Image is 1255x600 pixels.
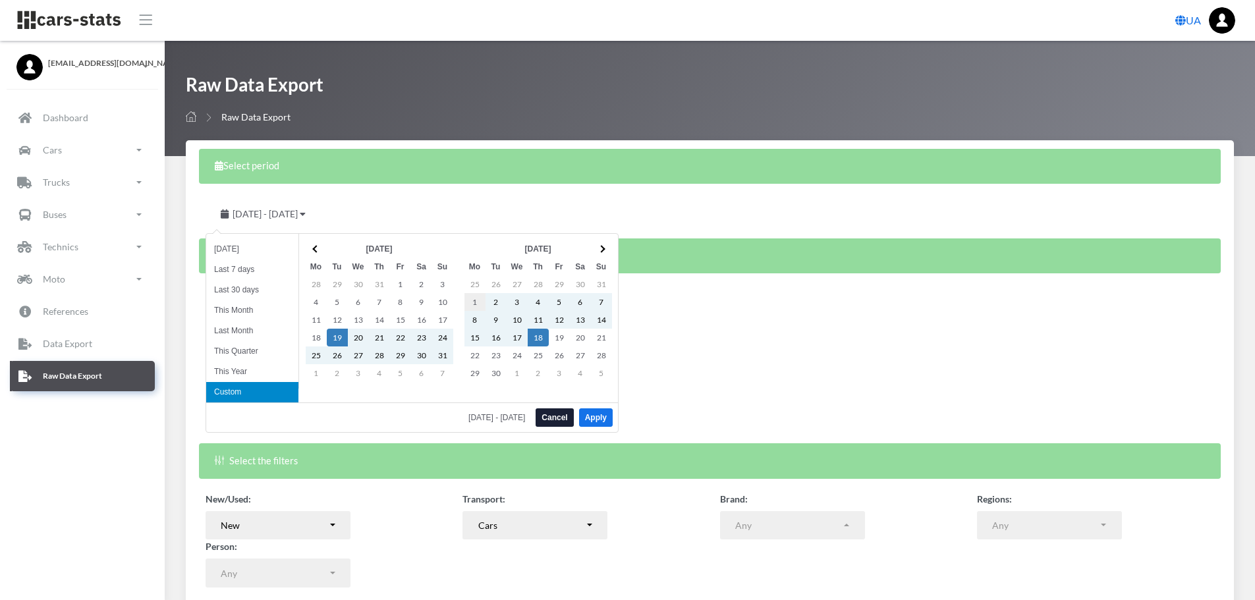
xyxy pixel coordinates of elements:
td: 8 [390,293,411,311]
td: 15 [390,311,411,329]
p: Moto [43,271,65,287]
td: 10 [432,293,453,311]
a: Moto [10,264,155,294]
button: Any [720,511,865,540]
td: 3 [549,364,570,382]
td: 25 [464,275,486,293]
li: This Year [206,362,298,382]
img: navbar brand [16,10,122,30]
td: 5 [327,293,348,311]
td: 31 [591,275,612,293]
td: 21 [369,329,390,346]
a: [EMAIL_ADDRESS][DOMAIN_NAME] [16,54,148,69]
td: 5 [591,364,612,382]
td: 25 [306,346,327,364]
img: ... [1209,7,1235,34]
td: 14 [591,311,612,329]
a: UA [1170,7,1206,34]
td: 18 [528,329,549,346]
td: 15 [464,329,486,346]
td: 27 [348,346,369,364]
td: 29 [327,275,348,293]
td: 20 [348,329,369,346]
p: Data Export [43,335,92,352]
a: Data Export [10,329,155,359]
div: Any [992,518,1099,532]
li: Custom [206,382,298,402]
td: 28 [591,346,612,364]
td: 9 [411,293,432,311]
td: 16 [486,329,507,346]
td: 8 [464,311,486,329]
td: 14 [369,311,390,329]
a: Dashboard [10,103,155,133]
button: Any [977,511,1122,540]
p: References [43,303,88,319]
td: 2 [486,293,507,311]
td: 11 [528,311,549,329]
label: Person: [206,539,237,553]
th: We [348,258,369,275]
th: Su [432,258,453,275]
td: 27 [570,346,591,364]
td: 1 [507,364,528,382]
div: Select the columns you want to see in the table [199,238,1221,273]
a: References [10,296,155,327]
th: [DATE] [327,240,432,258]
td: 4 [570,364,591,382]
td: 28 [369,346,390,364]
td: 29 [390,346,411,364]
td: 4 [306,293,327,311]
th: Su [591,258,612,275]
td: 2 [327,364,348,382]
td: 17 [507,329,528,346]
td: 28 [306,275,327,293]
td: 31 [432,346,453,364]
button: Any [206,559,350,587]
div: New [221,518,327,532]
td: 9 [486,311,507,329]
td: 16 [411,311,432,329]
td: 4 [369,364,390,382]
label: Transport: [462,492,505,506]
td: 7 [591,293,612,311]
p: Buses [43,206,67,223]
p: Technics [43,238,78,255]
th: Tu [327,258,348,275]
td: 21 [591,329,612,346]
th: Mo [464,258,486,275]
div: Cars [478,518,585,532]
th: Tu [486,258,507,275]
li: This Quarter [206,341,298,362]
td: 1 [390,275,411,293]
td: 6 [411,364,432,382]
td: 13 [570,311,591,329]
button: Apply [579,408,613,427]
td: 23 [411,329,432,346]
td: 1 [306,364,327,382]
span: Raw Data Export [221,111,291,123]
td: 6 [570,293,591,311]
td: 6 [348,293,369,311]
th: [DATE] [486,240,591,258]
td: 26 [486,275,507,293]
li: Last 7 days [206,259,298,280]
li: Last Month [206,321,298,341]
td: 2 [411,275,432,293]
td: 28 [528,275,549,293]
td: 4 [528,293,549,311]
td: 12 [549,311,570,329]
li: Last 30 days [206,280,298,300]
td: 2 [528,364,549,382]
td: 29 [549,275,570,293]
a: Technics [10,232,155,262]
th: Mo [306,258,327,275]
td: 22 [464,346,486,364]
td: 19 [549,329,570,346]
td: 10 [507,311,528,329]
label: Regions: [977,492,1012,506]
td: 26 [549,346,570,364]
td: 30 [411,346,432,364]
a: Cars [10,135,155,165]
